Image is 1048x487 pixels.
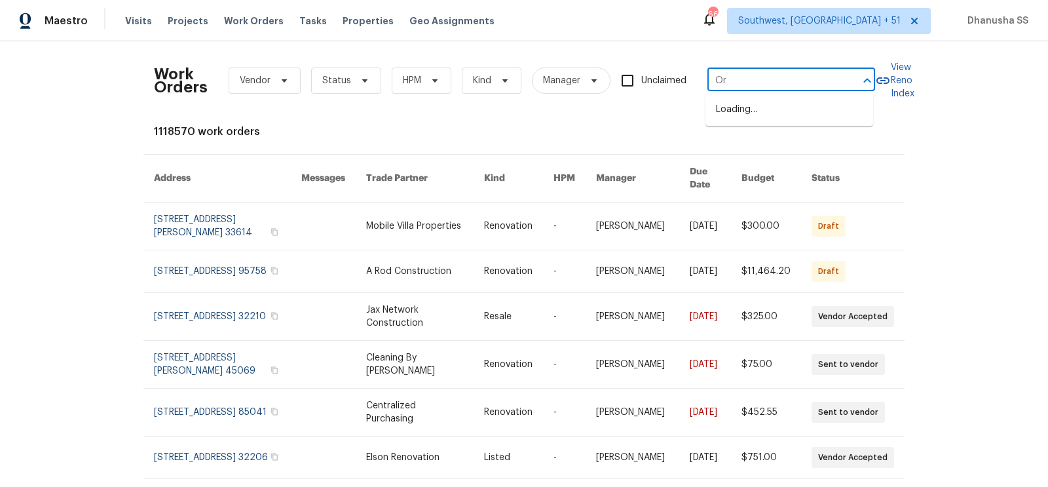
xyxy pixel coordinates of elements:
a: View Reno Index [875,61,914,100]
span: Southwest, [GEOGRAPHIC_DATA] + 51 [738,14,901,28]
td: Resale [474,293,543,341]
th: Budget [731,155,801,203]
h2: Work Orders [154,68,208,94]
span: Projects [168,14,208,28]
td: Renovation [474,203,543,250]
th: Trade Partner [356,155,474,203]
td: Centralized Purchasing [356,389,474,437]
span: Dhanusha SS [962,14,1028,28]
td: - [543,341,586,389]
button: Copy Address [269,226,280,238]
span: Work Orders [224,14,284,28]
td: - [543,389,586,437]
td: [PERSON_NAME] [586,293,679,341]
td: A Rod Construction [356,250,474,293]
td: [PERSON_NAME] [586,437,679,479]
th: Messages [291,155,356,203]
span: Kind [473,74,491,87]
td: Mobile Villa Properties [356,203,474,250]
td: Renovation [474,250,543,293]
div: 664 [708,8,717,21]
button: Copy Address [269,265,280,277]
span: Manager [543,74,580,87]
td: Renovation [474,389,543,437]
th: Due Date [679,155,731,203]
td: Renovation [474,341,543,389]
button: Copy Address [269,451,280,463]
th: Address [143,155,291,203]
button: Copy Address [269,310,280,322]
td: Elson Renovation [356,437,474,479]
th: HPM [543,155,586,203]
span: Unclaimed [641,74,686,88]
th: Kind [474,155,543,203]
span: HPM [403,74,421,87]
input: Enter in an address [707,71,838,91]
div: Loading… [705,94,873,126]
button: Close [858,71,876,90]
th: Status [801,155,905,203]
span: Vendor [240,74,271,87]
td: - [543,293,586,341]
td: Listed [474,437,543,479]
div: 1118570 work orders [154,125,894,138]
span: Maestro [45,14,88,28]
th: Manager [586,155,679,203]
td: - [543,203,586,250]
span: Status [322,74,351,87]
td: - [543,250,586,293]
span: Properties [343,14,394,28]
td: - [543,437,586,479]
button: Copy Address [269,406,280,418]
td: [PERSON_NAME] [586,389,679,437]
td: Cleaning By [PERSON_NAME] [356,341,474,389]
td: [PERSON_NAME] [586,203,679,250]
span: Geo Assignments [409,14,495,28]
td: [PERSON_NAME] [586,250,679,293]
td: Jax Network Construction [356,293,474,341]
td: [PERSON_NAME] [586,341,679,389]
span: Tasks [299,16,327,26]
button: Copy Address [269,364,280,376]
span: Visits [125,14,152,28]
